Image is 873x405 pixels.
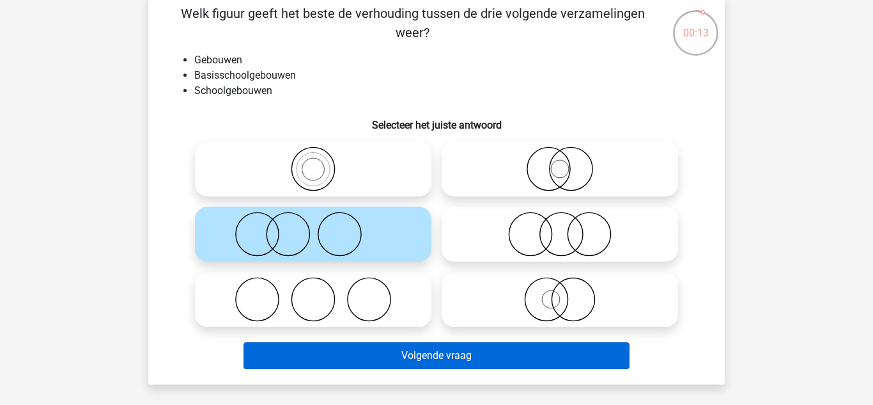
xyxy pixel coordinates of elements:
button: Volgende vraag [243,342,630,369]
li: Basisschoolgebouwen [194,68,704,83]
li: Gebouwen [194,52,704,68]
div: 00:13 [672,9,720,41]
li: Schoolgebouwen [194,83,704,99]
p: Welk figuur geeft het beste de verhouding tussen de drie volgende verzamelingen weer? [169,4,656,42]
h6: Selecteer het juiste antwoord [169,109,704,131]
